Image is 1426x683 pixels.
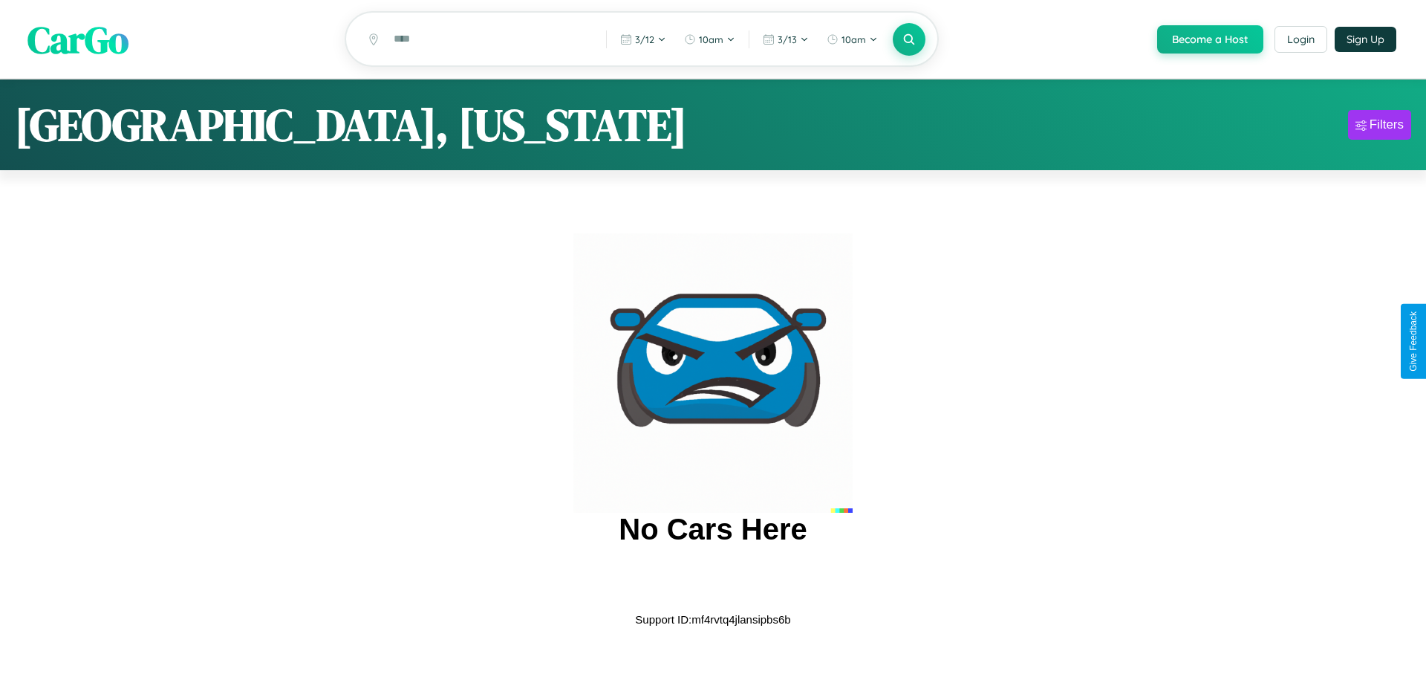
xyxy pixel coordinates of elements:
button: Filters [1348,110,1411,140]
h2: No Cars Here [619,513,807,546]
button: 3/12 [613,27,674,51]
img: car [573,233,853,513]
span: 3 / 12 [635,33,654,45]
button: 10am [819,27,885,51]
button: Become a Host [1157,25,1263,54]
button: 3/13 [755,27,816,51]
button: 10am [677,27,743,51]
span: 10am [841,33,866,45]
span: 3 / 13 [778,33,797,45]
div: Give Feedback [1408,311,1419,372]
h1: [GEOGRAPHIC_DATA], [US_STATE] [15,94,687,155]
button: Sign Up [1335,27,1396,52]
div: Filters [1370,117,1404,132]
span: 10am [699,33,723,45]
p: Support ID: mf4rvtq4jlansipbs6b [635,609,790,629]
span: CarGo [27,13,128,65]
button: Login [1274,26,1327,53]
